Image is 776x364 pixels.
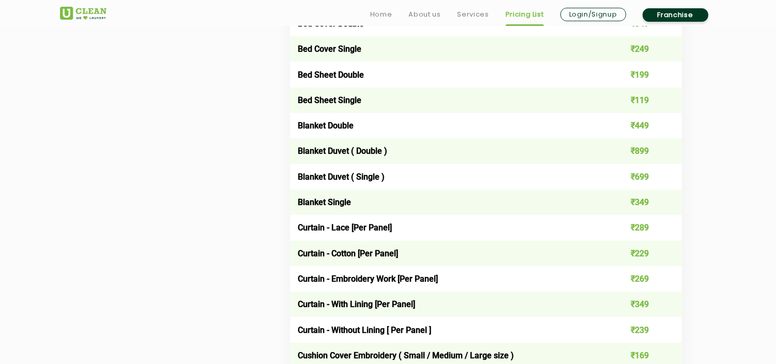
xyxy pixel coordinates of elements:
[290,215,604,240] td: Curtain - Lace [Per Panel]
[603,241,682,266] td: ₹229
[603,138,682,164] td: ₹899
[603,36,682,62] td: ₹249
[290,113,604,138] td: Blanket Double
[290,36,604,62] td: Bed Cover Single
[290,241,604,266] td: Curtain - Cotton [Per Panel]
[603,292,682,317] td: ₹349
[560,8,626,21] a: Login/Signup
[603,215,682,240] td: ₹289
[290,88,604,113] td: Bed Sheet Single
[643,8,708,22] a: Franchise
[60,7,106,20] img: UClean Laundry and Dry Cleaning
[290,190,604,215] td: Blanket Single
[603,164,682,190] td: ₹699
[603,62,682,87] td: ₹199
[603,317,682,342] td: ₹239
[457,8,489,21] a: Services
[290,317,604,342] td: Curtain - Without Lining [ Per Panel ]
[603,266,682,292] td: ₹269
[290,164,604,190] td: Blanket Duvet ( Single )
[290,292,604,317] td: Curtain - With Lining [Per Panel]
[290,138,604,164] td: Blanket Duvet ( Double )
[603,113,682,138] td: ₹449
[506,8,544,21] a: Pricing List
[370,8,392,21] a: Home
[603,88,682,113] td: ₹119
[290,62,604,87] td: Bed Sheet Double
[408,8,440,21] a: About us
[603,190,682,215] td: ₹349
[290,266,604,292] td: Curtain - Embroidery Work [Per Panel]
